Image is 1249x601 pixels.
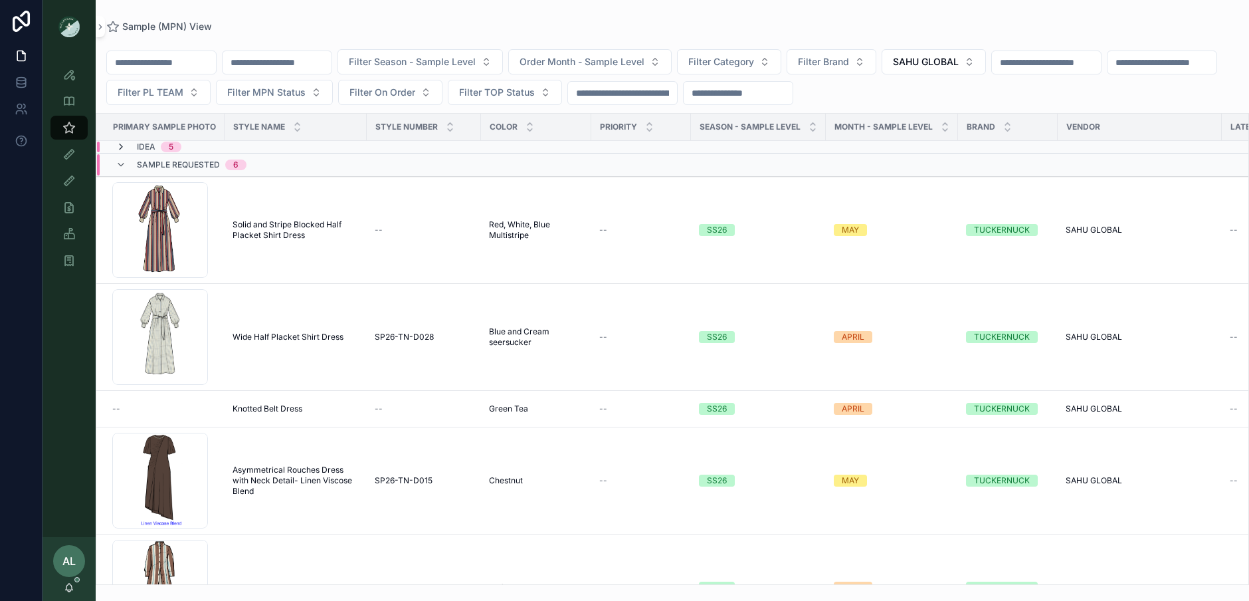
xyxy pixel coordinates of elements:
[106,80,211,105] button: Select Button
[599,475,683,486] a: --
[599,582,607,593] span: --
[599,332,607,342] span: --
[1230,225,1238,235] span: --
[43,53,96,290] div: scrollable content
[375,404,383,414] span: --
[375,122,438,132] span: Style Number
[1066,332,1214,342] a: SAHU GLOBAL
[707,224,727,236] div: SS26
[842,331,864,343] div: APRIL
[834,475,950,487] a: MAY
[1066,404,1214,414] a: SAHU GLOBAL
[233,404,302,414] span: Knotted Belt Dress
[489,404,583,414] a: Green Tea
[893,55,959,68] span: SAHU GLOBAL
[375,404,473,414] a: --
[974,224,1030,236] div: TUCKERNUCK
[349,86,415,99] span: Filter On Order
[349,55,476,68] span: Filter Season - Sample Level
[599,404,607,414] span: --
[489,326,583,348] a: Blue and Cream seersucker
[1230,332,1238,342] span: --
[106,20,212,33] a: Sample (MPN) View
[448,80,562,105] button: Select Button
[842,224,859,236] div: MAY
[842,475,859,487] div: MAY
[1230,404,1238,414] span: --
[1066,225,1214,235] a: SAHU GLOBAL
[375,225,383,235] span: --
[338,80,442,105] button: Select Button
[599,475,607,486] span: --
[707,582,727,594] div: SS26
[1066,475,1122,486] span: SAHU GLOBAL
[974,582,1030,594] div: TUCKERNUCK
[707,475,727,487] div: SS26
[122,20,212,33] span: Sample (MPN) View
[688,55,754,68] span: Filter Category
[233,160,239,170] div: 6
[233,122,285,132] span: Style Name
[699,475,818,487] a: SS26
[169,142,173,152] div: 5
[233,582,359,593] a: Striped Overcoat Dress
[489,219,583,241] a: Red, White, Blue Multistripe
[966,475,1050,487] a: TUCKERNUCK
[966,403,1050,415] a: TUCKERNUCK
[233,332,359,342] a: Wide Half Placket Shirt Dress
[787,49,876,74] button: Select Button
[1066,582,1214,593] a: SAHU GLOBAL
[599,582,683,593] a: --
[489,404,528,414] span: Green Tea
[375,582,383,593] span: --
[1066,475,1214,486] a: SAHU GLOBAL
[375,332,473,342] a: SP26-TN-D028
[375,332,434,342] span: SP26-TN-D028
[137,160,220,170] span: Sample Requested
[233,404,359,414] a: Knotted Belt Dress
[520,55,644,68] span: Order Month - Sample Level
[842,582,864,594] div: APRIL
[699,224,818,236] a: SS26
[118,86,183,99] span: Filter PL TEAM
[1066,122,1100,132] span: Vendor
[227,86,306,99] span: Filter MPN Status
[508,49,672,74] button: Select Button
[58,16,80,37] img: App logo
[966,582,1050,594] a: TUCKERNUCK
[842,403,864,415] div: APRIL
[216,80,333,105] button: Select Button
[699,582,818,594] a: SS26
[967,122,995,132] span: Brand
[974,331,1030,343] div: TUCKERNUCK
[834,403,950,415] a: APRIL
[699,331,818,343] a: SS26
[233,465,359,497] a: Asymmetrical Rouches Dress with Neck Detail- Linen Viscose Blend
[1066,332,1122,342] span: SAHU GLOBAL
[233,219,359,241] span: Solid and Stripe Blocked Half Placket Shirt Dress
[137,142,155,152] span: Idea
[112,404,120,414] span: --
[599,225,683,235] a: --
[600,122,637,132] span: PRIORITY
[834,582,950,594] a: APRIL
[1230,582,1238,593] span: --
[834,224,950,236] a: MAY
[489,475,523,486] span: Chestnut
[707,331,727,343] div: SS26
[233,332,343,342] span: Wide Half Placket Shirt Dress
[375,225,473,235] a: --
[459,86,535,99] span: Filter TOP Status
[489,582,583,593] a: Driftwood Wave Stripe
[375,582,473,593] a: --
[974,403,1030,415] div: TUCKERNUCK
[966,331,1050,343] a: TUCKERNUCK
[882,49,986,74] button: Select Button
[599,404,683,414] a: --
[1066,582,1122,593] span: SAHU GLOBAL
[489,582,574,593] span: Driftwood Wave Stripe
[233,582,321,593] span: Striped Overcoat Dress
